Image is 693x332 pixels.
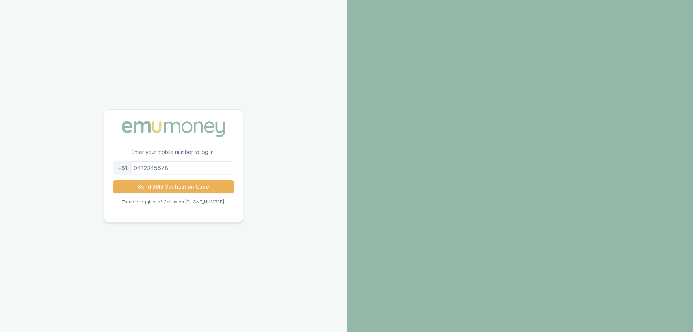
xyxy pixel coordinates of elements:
p: Trouble logging in? Call us on [PHONE_NUMBER]. [122,199,225,205]
input: 0412345678 [113,161,234,174]
img: Emu Money [119,118,227,139]
p: Enter your mobile number to log in. [104,148,243,161]
button: Send SMS Verification Code [113,180,234,193]
div: +61 [113,161,132,174]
